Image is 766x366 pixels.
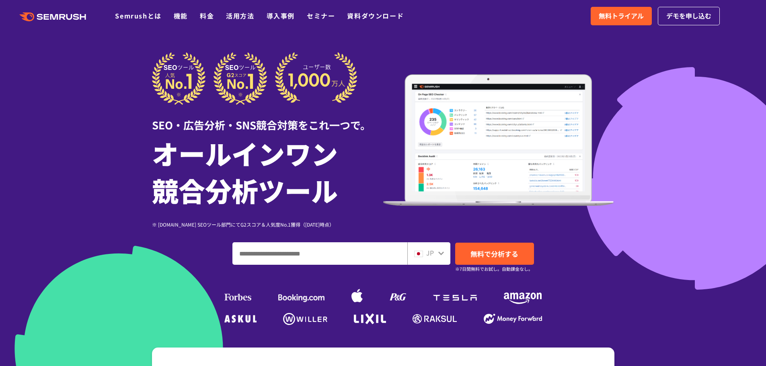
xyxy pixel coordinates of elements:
a: Semrushとは [115,11,161,20]
span: JP [426,248,434,258]
a: セミナー [307,11,335,20]
small: ※7日間無料でお試し。自動課金なし。 [455,265,533,273]
div: ※ [DOMAIN_NAME] SEOツール部門にてG2スコア＆人気度No.1獲得（[DATE]時点） [152,221,383,228]
input: ドメイン、キーワードまたはURLを入力してください [233,243,407,264]
span: 無料で分析する [470,249,518,259]
a: 資料ダウンロード [347,11,404,20]
h1: オールインワン 競合分析ツール [152,135,383,209]
a: 機能 [174,11,188,20]
span: デモを申し込む [666,11,711,21]
a: 導入事例 [267,11,295,20]
a: デモを申し込む [658,7,720,25]
a: 無料トライアル [591,7,652,25]
a: 活用方法 [226,11,254,20]
a: 無料で分析する [455,243,534,265]
div: SEO・広告分析・SNS競合対策をこれ一つで。 [152,105,383,133]
span: 無料トライアル [599,11,644,21]
a: 料金 [200,11,214,20]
